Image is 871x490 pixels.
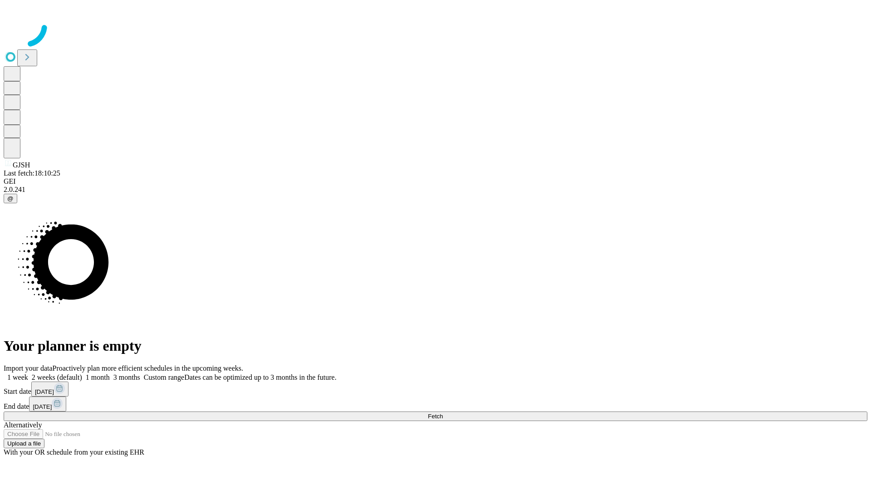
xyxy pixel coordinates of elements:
[144,373,184,381] span: Custom range
[29,397,66,412] button: [DATE]
[4,194,17,203] button: @
[53,364,243,372] span: Proactively plan more efficient schedules in the upcoming weeks.
[4,177,867,186] div: GEI
[4,421,42,429] span: Alternatively
[4,439,44,448] button: Upload a file
[4,169,60,177] span: Last fetch: 18:10:25
[7,373,28,381] span: 1 week
[4,338,867,354] h1: Your planner is empty
[113,373,140,381] span: 3 months
[31,382,69,397] button: [DATE]
[86,373,110,381] span: 1 month
[4,186,867,194] div: 2.0.241
[4,412,867,421] button: Fetch
[428,413,443,420] span: Fetch
[32,373,82,381] span: 2 weeks (default)
[184,373,336,381] span: Dates can be optimized up to 3 months in the future.
[13,161,30,169] span: GJSH
[7,195,14,202] span: @
[33,403,52,410] span: [DATE]
[4,382,867,397] div: Start date
[4,364,53,372] span: Import your data
[4,397,867,412] div: End date
[4,448,144,456] span: With your OR schedule from your existing EHR
[35,388,54,395] span: [DATE]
